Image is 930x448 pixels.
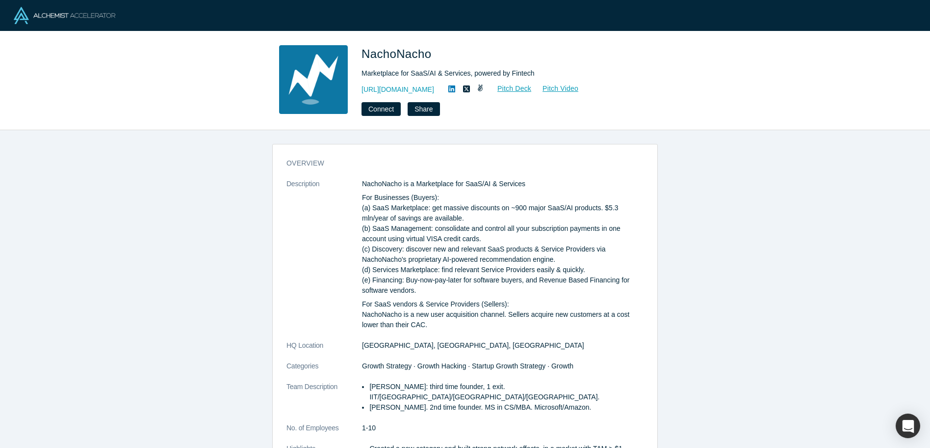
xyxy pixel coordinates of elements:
dt: No. of Employees [286,423,362,444]
li: [PERSON_NAME]: third time founder, 1 exit. IIT/[GEOGRAPHIC_DATA]/[GEOGRAPHIC_DATA]/[GEOGRAPHIC_DA... [369,382,644,402]
a: [URL][DOMAIN_NAME] [362,84,434,95]
span: NachoNacho [362,47,435,60]
h3: overview [286,158,630,168]
p: For Businesses (Buyers): (a) SaaS Marketplace: get massive discounts on ~900 major SaaS/AI produc... [362,193,644,296]
p: For SaaS vendors & Service Providers (Sellers): NachoNacho is a new user acquisition channel. Sel... [362,299,644,330]
button: Connect [362,102,401,116]
dt: Team Description [286,382,362,423]
a: Pitch Video [532,83,579,94]
li: [PERSON_NAME]. 2nd time founder. MS in CS/MBA. Microsoft/Amazon. [369,402,644,413]
dt: Categories [286,361,362,382]
img: NachoNacho's Logo [279,45,348,114]
dd: [GEOGRAPHIC_DATA], [GEOGRAPHIC_DATA], [GEOGRAPHIC_DATA] [362,340,644,351]
dt: HQ Location [286,340,362,361]
img: Alchemist Logo [14,7,115,24]
dd: 1-10 [362,423,644,433]
button: Share [408,102,439,116]
p: NachoNacho is a Marketplace for SaaS/AI & Services [362,179,644,189]
span: Growth Strategy · Growth Hacking · Startup Growth Strategy · Growth [362,362,573,370]
dt: Description [286,179,362,340]
div: Marketplace for SaaS/AI & Services, powered by Fintech [362,68,636,79]
a: Pitch Deck [487,83,532,94]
